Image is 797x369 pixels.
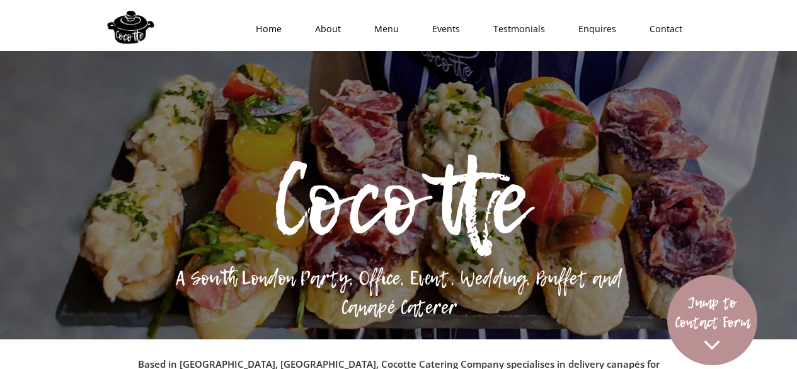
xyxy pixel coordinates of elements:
a: Home [235,10,294,48]
a: Testmonials [473,10,558,48]
a: Events [411,10,473,48]
a: Menu [353,10,411,48]
a: Contact [629,10,695,48]
a: Enquires [558,10,629,48]
a: About [294,10,353,48]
